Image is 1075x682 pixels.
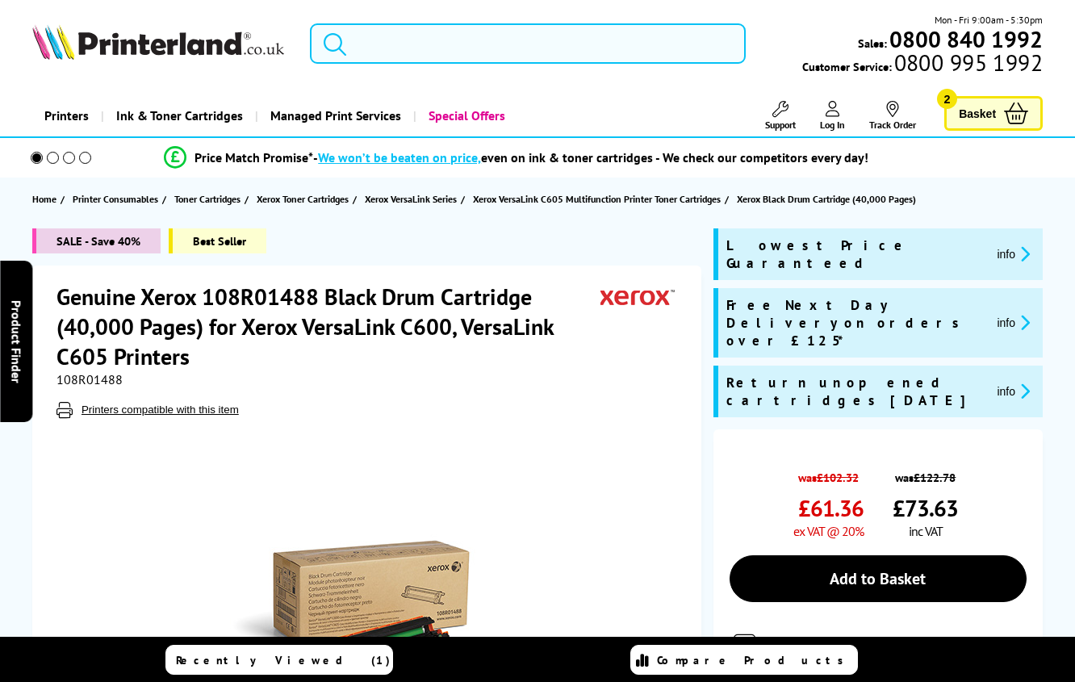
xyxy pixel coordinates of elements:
[413,95,517,136] a: Special Offers
[73,190,158,207] span: Printer Consumables
[32,190,61,207] a: Home
[8,144,1025,172] li: modal_Promise
[169,228,266,253] span: Best Seller
[869,101,916,131] a: Track Order
[765,101,796,131] a: Support
[730,555,1027,602] a: Add to Basket
[944,96,1043,131] a: Basket 2
[726,236,985,272] span: Lowest Price Guaranteed
[737,190,916,207] span: Xerox Black Drum Cartridge (40,000 Pages)
[992,313,1035,332] button: promo-description
[313,149,868,165] div: - even on ink & toner cartridges - We check our competitors every day!
[992,382,1035,400] button: promo-description
[365,190,457,207] span: Xerox VersaLink Series
[935,12,1043,27] span: Mon - Fri 9:00am - 5:30pm
[893,493,958,523] span: £73.63
[937,89,957,109] span: 2
[793,523,864,539] span: ex VAT @ 20%
[820,101,845,131] a: Log In
[318,149,481,165] span: We won’t be beaten on price,
[657,653,852,667] span: Compare Products
[176,653,391,667] span: Recently Viewed (1)
[817,470,859,485] strike: £102.32
[32,24,284,60] img: Printerland Logo
[174,190,245,207] a: Toner Cartridges
[195,149,313,165] span: Price Match Promise*
[473,190,721,207] span: Xerox VersaLink C605 Multifunction Printer Toner Cartridges
[892,55,1043,70] span: 0800 995 1992
[778,634,932,653] span: 99+ In Stock
[165,645,393,675] a: Recently Viewed (1)
[255,95,413,136] a: Managed Print Services
[887,31,1043,47] a: 0800 840 1992
[116,95,243,136] span: Ink & Toner Cartridges
[257,190,353,207] a: Xerox Toner Cartridges
[32,228,161,253] span: SALE - Save 40%
[858,36,887,51] span: Sales:
[32,95,101,136] a: Printers
[473,190,725,207] a: Xerox VersaLink C605 Multifunction Printer Toner Cartridges
[257,190,349,207] span: Xerox Toner Cartridges
[56,282,600,371] h1: Genuine Xerox 108R01488 Black Drum Cartridge (40,000 Pages) for Xerox VersaLink C600, VersaLink C...
[765,119,796,131] span: Support
[365,190,461,207] a: Xerox VersaLink Series
[909,523,943,539] span: inc VAT
[793,462,864,485] span: was
[889,24,1043,54] b: 0800 840 1992
[73,190,162,207] a: Printer Consumables
[32,190,56,207] span: Home
[174,190,241,207] span: Toner Cartridges
[726,296,985,349] span: Free Next Day Delivery on orders over £125*
[914,470,956,485] strike: £122.78
[32,24,290,63] a: Printerland Logo
[630,645,858,675] a: Compare Products
[737,190,920,207] a: Xerox Black Drum Cartridge (40,000 Pages)
[820,119,845,131] span: Log In
[8,299,24,383] span: Product Finder
[992,245,1035,263] button: promo-description
[77,403,244,416] button: Printers compatible with this item
[959,103,996,124] span: Basket
[101,95,255,136] a: Ink & Toner Cartridges
[798,493,864,523] span: £61.36
[893,462,958,485] span: was
[56,371,123,387] span: 108R01488
[600,282,675,312] img: Xerox
[802,55,1043,74] span: Customer Service:
[726,374,985,409] span: Return unopened cartridges [DATE]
